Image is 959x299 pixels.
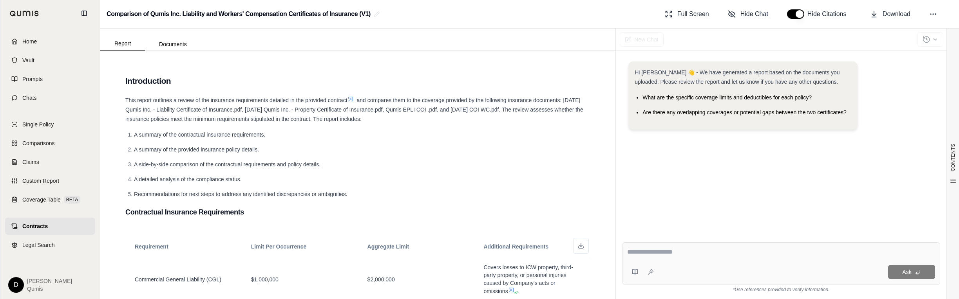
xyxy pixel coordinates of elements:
button: Hide Chat [725,6,771,22]
span: Covers losses to ICW property, third-party property, or personal injuries caused by Company's act... [483,264,573,294]
span: Aggregate Limit [367,243,409,250]
span: and compares them to the coverage provided by the following insurance documents: [DATE] Qumis Inc... [125,97,583,122]
span: Contracts [22,222,48,230]
a: Prompts [5,70,95,88]
a: Claims [5,153,95,171]
img: Qumis Logo [10,11,39,16]
span: $1,000,000 [251,276,279,283]
a: Custom Report [5,172,95,189]
button: Full Screen [662,6,712,22]
span: Prompts [22,75,43,83]
button: Documents [145,38,201,50]
span: Qumis [27,285,72,293]
a: Vault [5,52,95,69]
h3: Contractual Insurance Requirements [125,205,590,219]
button: Download [867,6,914,22]
span: Claims [22,158,39,166]
button: Ask [888,265,935,279]
span: Are there any overlapping coverages or potential gaps between the two certificates? [642,109,847,115]
div: *Use references provided to verify information. [622,285,940,293]
span: This report outlines a review of the insurance requirements detailed in the provided contract [125,97,347,103]
span: CONTENTS [950,144,956,171]
a: Legal Search [5,236,95,254]
a: Contracts [5,218,95,235]
a: Coverage TableBETA [5,191,95,208]
span: Download [883,9,910,19]
span: Comparisons [22,139,54,147]
span: Additional Requirements [483,243,548,250]
span: . [517,288,519,294]
a: Home [5,33,95,50]
span: Chats [22,94,37,102]
span: BETA [64,196,80,204]
span: Commercial General Liability (CGL) [135,276,221,283]
span: A side-by-side comparison of the contractual requirements and policy details. [134,161,320,168]
span: Hide Citations [807,9,851,19]
span: Full Screen [677,9,709,19]
h2: Comparison of Qumis Inc. Liability and Workers' Compensation Certificates of Insurance (V1) [107,7,371,21]
span: Single Policy [22,121,54,128]
a: Chats [5,89,95,106]
span: $2,000,000 [367,276,395,283]
span: Hide Chat [740,9,768,19]
h2: Introduction [125,73,590,89]
span: Vault [22,56,34,64]
span: Home [22,38,37,45]
span: A summary of the provided insurance policy details. [134,146,259,153]
span: Ask [902,269,911,275]
span: A detailed analysis of the compliance status. [134,176,242,182]
span: Limit Per Occurrence [251,243,307,250]
span: [PERSON_NAME] [27,277,72,285]
a: Single Policy [5,116,95,133]
span: Coverage Table [22,196,61,204]
span: What are the specific coverage limits and deductibles for each policy? [642,94,812,101]
button: Download as Excel [573,238,589,254]
button: Report [100,37,145,50]
span: Recommendations for next steps to address any identified discrepancies or ambiguities. [134,191,347,197]
button: Collapse sidebar [78,7,90,20]
span: Legal Search [22,241,55,249]
span: Requirement [135,243,168,250]
span: A summary of the contractual insurance requirements. [134,131,265,138]
span: Custom Report [22,177,59,185]
span: Hi [PERSON_NAME] 👋 - We have generated a report based on the documents you uploaded. Please revie... [635,69,840,85]
div: D [8,277,24,293]
a: Comparisons [5,135,95,152]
